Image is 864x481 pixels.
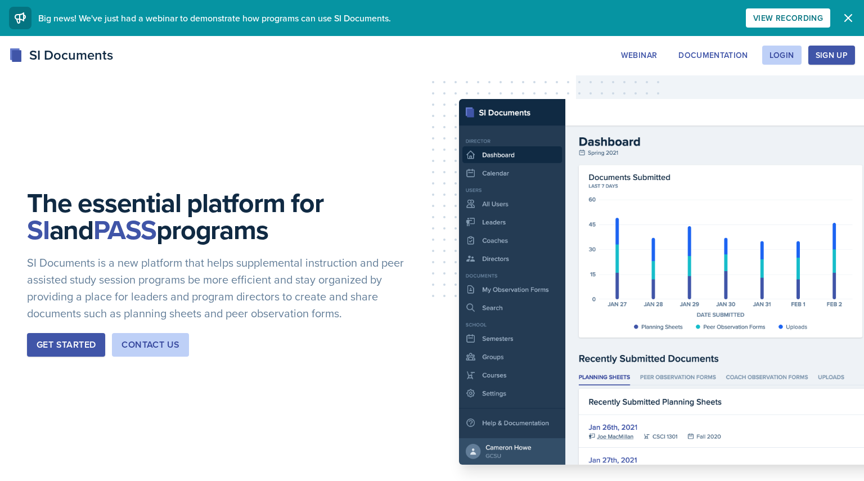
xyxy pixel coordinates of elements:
span: Big news! We've just had a webinar to demonstrate how programs can use SI Documents. [38,12,391,24]
button: Login [762,46,802,65]
div: View Recording [753,14,823,23]
div: Contact Us [121,338,179,352]
button: View Recording [746,8,830,28]
div: Documentation [678,51,748,60]
div: SI Documents [9,45,113,65]
div: Sign Up [816,51,848,60]
button: Sign Up [808,46,855,65]
button: Webinar [614,46,664,65]
button: Contact Us [112,333,189,357]
button: Documentation [671,46,755,65]
div: Get Started [37,338,96,352]
div: Login [769,51,794,60]
button: Get Started [27,333,105,357]
div: Webinar [621,51,657,60]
